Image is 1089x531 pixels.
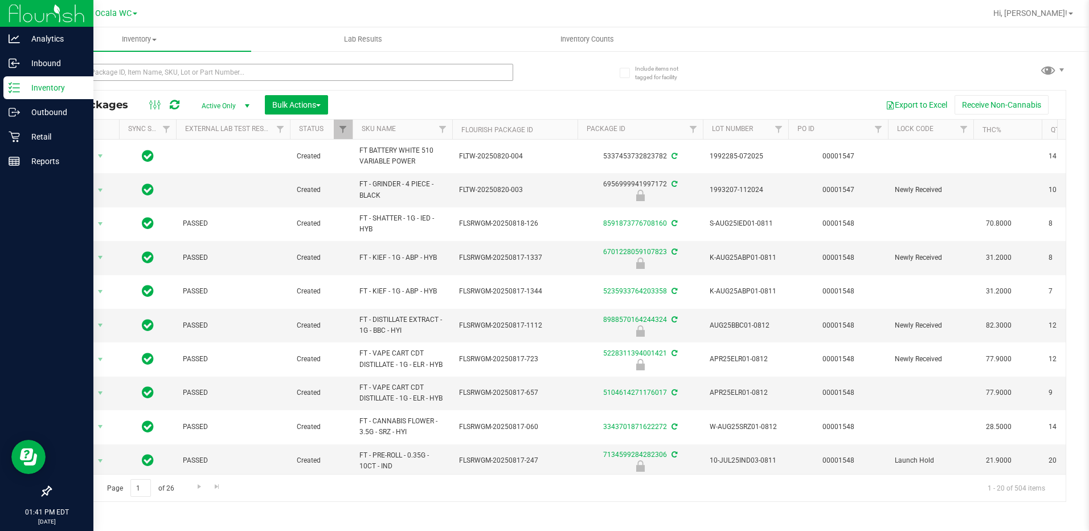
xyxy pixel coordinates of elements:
span: Lab Results [329,34,398,44]
a: Filter [684,120,703,139]
a: External Lab Test Result [185,125,275,133]
span: PASSED [183,252,283,263]
span: Created [297,252,346,263]
div: 5337453732823782 [576,151,705,162]
inline-svg: Inventory [9,82,20,93]
a: Inventory [27,27,251,51]
span: Newly Received [895,320,967,331]
p: Analytics [20,32,88,46]
span: select [93,148,108,164]
span: Inventory [27,34,251,44]
inline-svg: Inbound [9,58,20,69]
a: Filter [334,120,353,139]
span: FT - VAPE CART CDT DISTILLATE - 1G - ELR - HYB [359,348,445,370]
input: 1 [130,479,151,497]
a: 00001548 [822,219,854,227]
a: 00001548 [822,321,854,329]
span: FLSRWGM-20250817-247 [459,455,571,466]
span: In Sync [142,148,154,164]
a: 5235933764203358 [603,287,667,295]
span: Sync from Compliance System [670,248,677,256]
span: Sync from Compliance System [670,287,677,295]
span: Newly Received [895,354,967,365]
span: FT - GRINDER - 4 PIECE - BLACK [359,179,445,201]
span: 1992285-072025 [710,151,781,162]
span: FT - KIEF - 1G - ABP - HYB [359,252,445,263]
a: Inventory Counts [476,27,699,51]
span: In Sync [142,317,154,333]
a: Sync Status [128,125,172,133]
span: 1 - 20 of 504 items [979,479,1054,496]
p: Inbound [20,56,88,70]
a: 00001547 [822,186,854,194]
button: Bulk Actions [265,95,328,115]
a: Filter [433,120,452,139]
a: 8988570164244324 [603,316,667,324]
span: 10-JUL25IND03-0811 [710,455,781,466]
span: In Sync [142,283,154,299]
span: Include items not tagged for facility [635,64,692,81]
span: FLSRWGM-20250817-1337 [459,252,571,263]
span: select [93,453,108,469]
button: Export to Excel [878,95,955,115]
span: 31.2000 [980,283,1017,300]
span: FLTW-20250820-004 [459,151,571,162]
a: Go to the next page [191,479,207,495]
span: FT - KIEF - 1G - ABP - HYB [359,286,445,297]
span: PASSED [183,354,283,365]
p: [DATE] [5,517,88,526]
span: Created [297,455,346,466]
a: Filter [955,120,973,139]
span: FLSRWGM-20250817-1112 [459,320,571,331]
span: Launch Hold [895,455,967,466]
span: FT - SHATTER - 1G - IED - HYB [359,213,445,235]
span: FLTW-20250820-003 [459,185,571,195]
a: Lab Results [251,27,475,51]
span: FLSRWGM-20250818-126 [459,218,571,229]
a: 7134599284282306 [603,451,667,459]
span: Created [297,185,346,195]
span: In Sync [142,351,154,367]
span: 82.3000 [980,317,1017,334]
span: 70.8000 [980,215,1017,232]
a: Status [299,125,324,133]
span: Created [297,151,346,162]
span: Created [297,218,346,229]
span: 77.9000 [980,351,1017,367]
a: SKU Name [362,125,396,133]
span: Hi, [PERSON_NAME]! [993,9,1067,18]
span: PASSED [183,286,283,297]
span: Sync from Compliance System [670,316,677,324]
a: Lock Code [897,125,934,133]
span: Sync from Compliance System [670,180,677,188]
span: W-AUG25SRZ01-0812 [710,422,781,432]
span: Newly Received [895,252,967,263]
span: Ocala WC [95,9,132,18]
span: select [93,250,108,265]
div: Newly Received [576,359,705,370]
span: Created [297,354,346,365]
span: Sync from Compliance System [670,152,677,160]
span: In Sync [142,385,154,401]
a: Filter [769,120,788,139]
a: Filter [157,120,176,139]
span: Newly Received [895,185,967,195]
span: select [93,216,108,232]
span: FT - VAPE CART CDT DISTILLATE - 1G - ELR - HYB [359,382,445,404]
span: APR25ELR01-0812 [710,354,781,365]
a: 00001547 [822,152,854,160]
span: K-AUG25ABP01-0811 [710,286,781,297]
div: Newly Received [576,325,705,337]
inline-svg: Reports [9,156,20,167]
a: Qty [1051,126,1063,134]
span: In Sync [142,182,154,198]
inline-svg: Outbound [9,107,20,118]
p: 01:41 PM EDT [5,507,88,517]
a: Flourish Package ID [461,126,533,134]
span: Sync from Compliance System [670,451,677,459]
span: In Sync [142,215,154,231]
span: FT - PRE-ROLL - 0.35G - 10CT - IND [359,450,445,472]
span: Sync from Compliance System [670,219,677,227]
input: Search Package ID, Item Name, SKU, Lot or Part Number... [50,64,513,81]
a: 00001548 [822,423,854,431]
